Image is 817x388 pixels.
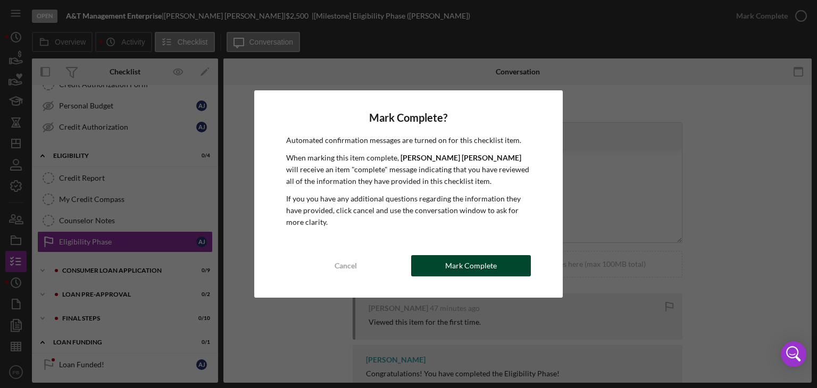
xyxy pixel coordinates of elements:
[286,152,531,188] p: When marking this item complete, will receive an item "complete" message indicating that you have...
[781,341,806,367] div: Open Intercom Messenger
[286,134,531,146] p: Automated confirmation messages are turned on for this checklist item.
[286,193,531,229] p: If you you have any additional questions regarding the information they have provided, click canc...
[401,153,521,162] b: [PERSON_NAME] [PERSON_NAME]
[445,255,497,276] div: Mark Complete
[286,255,406,276] button: Cancel
[286,112,531,124] h4: Mark Complete?
[411,255,531,276] button: Mark Complete
[335,255,357,276] div: Cancel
